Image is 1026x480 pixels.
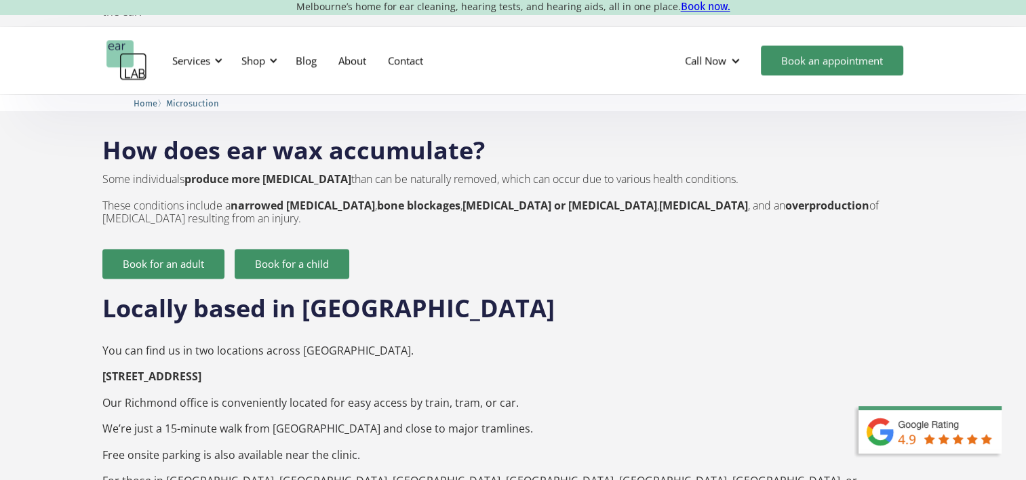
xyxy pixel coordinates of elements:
a: Book for a child [235,249,349,279]
div: Shop [241,54,265,67]
a: Blog [285,41,328,80]
strong: [MEDICAL_DATA] or [MEDICAL_DATA] [462,198,657,213]
strong: [MEDICAL_DATA] [659,198,748,213]
div: Call Now [685,54,726,67]
a: Contact [377,41,434,80]
strong: produce more [MEDICAL_DATA] [184,172,351,186]
div: Call Now [674,40,754,81]
strong: [STREET_ADDRESS] ‍ [102,369,201,384]
a: home [106,40,147,81]
span: Microsuction [166,98,219,108]
strong: narrowed [MEDICAL_DATA] [231,198,375,213]
a: Home [134,96,157,109]
div: Services [172,54,210,67]
span: Home [134,98,157,108]
a: Book an appointment [761,45,903,75]
div: Services [164,40,226,81]
a: About [328,41,377,80]
h2: How does ear wax accumulate? [102,121,923,167]
strong: overproduction [785,198,869,213]
div: Shop [233,40,281,81]
h2: Locally based in [GEOGRAPHIC_DATA] [102,279,923,325]
a: Book for an adult [102,249,224,279]
p: Some individuals than can be naturally removed, which can occur due to various health conditions.... [102,173,923,225]
a: Microsuction [166,96,219,109]
strong: bone blockages [377,198,460,213]
li: 〉 [134,96,166,111]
